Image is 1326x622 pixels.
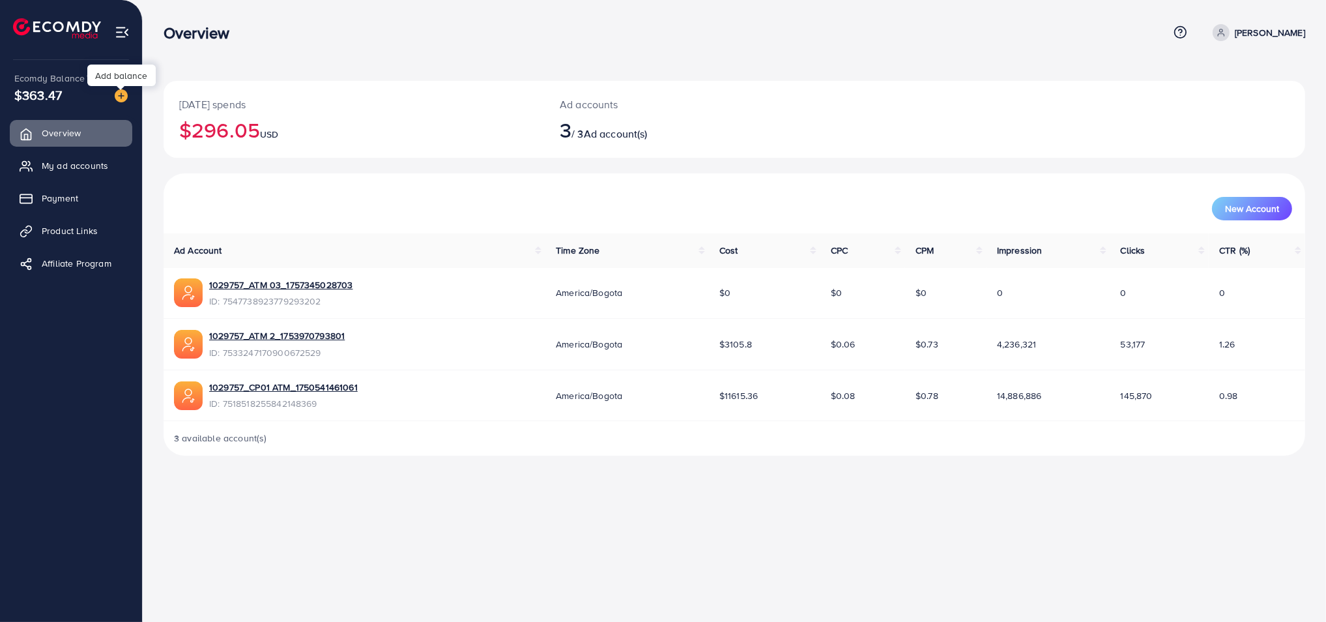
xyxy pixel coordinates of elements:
span: Time Zone [556,244,599,257]
span: $0.78 [915,389,938,402]
div: Add balance [87,65,156,86]
span: $0.06 [831,338,856,351]
span: $11615.36 [719,389,758,402]
a: 1029757_CP01 ATM_1750541461061 [209,381,358,394]
a: [PERSON_NAME] [1207,24,1305,41]
span: Ecomdy Balance [14,72,85,85]
span: $0 [915,286,927,299]
span: America/Bogota [556,338,622,351]
span: 0 [997,286,1003,299]
span: ID: 7547738923779293202 [209,295,353,308]
p: [PERSON_NAME] [1235,25,1305,40]
span: ID: 7533247170900672529 [209,346,345,359]
a: Affiliate Program [10,250,132,276]
span: 53,177 [1121,338,1146,351]
a: Payment [10,185,132,211]
span: Payment [42,192,78,205]
h2: $296.05 [179,117,528,142]
span: CPC [831,244,848,257]
img: logo [13,18,101,38]
span: CTR (%) [1219,244,1250,257]
span: 14,886,886 [997,389,1042,402]
p: [DATE] spends [179,96,528,112]
a: 1029757_ATM 2_1753970793801 [209,329,345,342]
span: 3 [560,115,571,145]
span: Clicks [1121,244,1146,257]
span: $0.73 [915,338,938,351]
a: 1029757_ATM 03_1757345028703 [209,278,353,291]
p: Ad accounts [560,96,814,112]
button: New Account [1212,197,1292,220]
span: America/Bogota [556,389,622,402]
span: New Account [1225,204,1279,213]
img: ic-ads-acc.e4c84228.svg [174,381,203,410]
a: Overview [10,120,132,146]
span: 0.98 [1219,389,1238,402]
h2: / 3 [560,117,814,142]
span: Ad account(s) [584,126,648,141]
img: image [115,89,128,102]
span: Overview [42,126,81,140]
span: Affiliate Program [42,257,111,270]
img: ic-ads-acc.e4c84228.svg [174,330,203,359]
span: My ad accounts [42,159,108,172]
span: ID: 7518518255842148369 [209,397,358,410]
span: Cost [719,244,738,257]
h3: Overview [164,23,240,42]
span: 0 [1121,286,1127,299]
span: America/Bogota [556,286,622,299]
span: 3 available account(s) [174,432,267,445]
span: USD [260,128,278,141]
span: $0 [719,286,730,299]
span: Impression [997,244,1043,257]
span: $0.08 [831,389,856,402]
span: CPM [915,244,934,257]
span: 1.26 [1219,338,1235,351]
span: 4,236,321 [997,338,1036,351]
span: 0 [1219,286,1225,299]
span: $3105.8 [719,338,752,351]
iframe: Chat [1271,563,1316,612]
span: $363.47 [14,85,62,104]
span: 145,870 [1121,389,1153,402]
span: Ad Account [174,244,222,257]
a: Product Links [10,218,132,244]
span: $0 [831,286,842,299]
img: menu [115,25,130,40]
img: ic-ads-acc.e4c84228.svg [174,278,203,307]
span: Product Links [42,224,98,237]
a: My ad accounts [10,153,132,179]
